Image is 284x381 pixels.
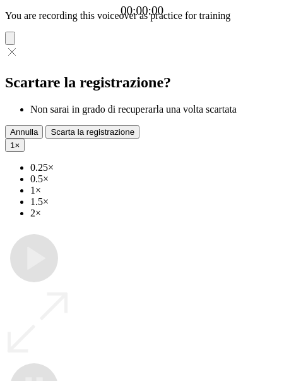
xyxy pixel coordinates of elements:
li: 0.5× [30,173,279,185]
a: 00:00:00 [121,4,163,18]
li: Non sarai in grado di recuperarla una volta scartata [30,104,279,115]
p: You are recording this voiceover as practice for training [5,10,279,22]
button: Annulla [5,125,43,139]
li: 1× [30,185,279,196]
button: 1× [5,139,25,152]
span: 1 [10,141,15,150]
li: 2× [30,208,279,219]
h2: Scartare la registrazione? [5,74,279,91]
li: 1.5× [30,196,279,208]
button: Scarta la registrazione [45,125,139,139]
li: 0.25× [30,162,279,173]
